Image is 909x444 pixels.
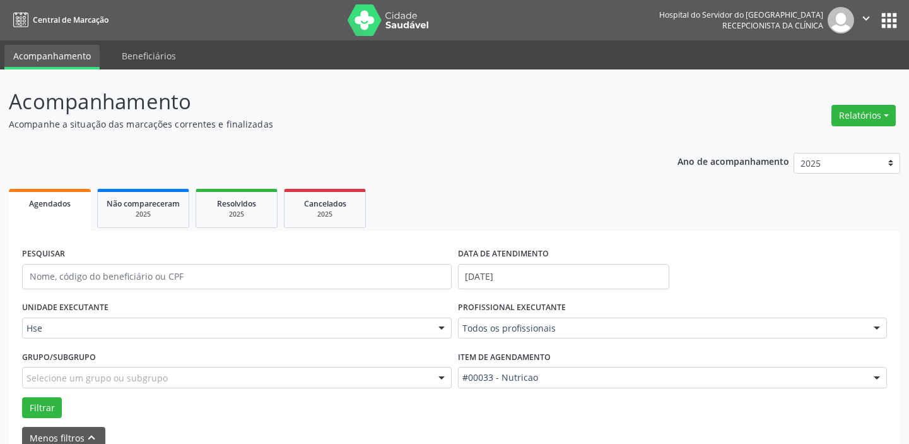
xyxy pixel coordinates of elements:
input: Selecione um intervalo [458,264,669,289]
input: Nome, código do beneficiário ou CPF [22,264,452,289]
span: Selecione um grupo ou subgrupo [26,371,168,385]
button: Relatórios [831,105,896,126]
a: Beneficiários [113,45,185,67]
i:  [859,11,873,25]
span: Resolvidos [217,198,256,209]
span: #00033 - Nutricao [462,371,862,384]
a: Central de Marcação [9,9,108,30]
span: Agendados [29,198,71,209]
a: Acompanhamento [4,45,100,69]
div: Hospital do Servidor do [GEOGRAPHIC_DATA] [659,9,823,20]
span: Hse [26,322,426,335]
span: Central de Marcação [33,15,108,25]
label: DATA DE ATENDIMENTO [458,244,549,264]
div: 2025 [107,210,180,219]
label: PROFISSIONAL EXECUTANTE [458,298,566,318]
p: Acompanhe a situação das marcações correntes e finalizadas [9,117,633,131]
div: 2025 [205,210,268,219]
button: Filtrar [22,397,62,419]
button:  [854,7,878,33]
label: Item de agendamento [458,347,551,367]
label: PESQUISAR [22,244,65,264]
p: Ano de acompanhamento [677,153,789,169]
div: 2025 [293,210,356,219]
label: Grupo/Subgrupo [22,347,96,367]
span: Não compareceram [107,198,180,209]
label: UNIDADE EXECUTANTE [22,298,108,318]
span: Cancelados [304,198,346,209]
span: Todos os profissionais [462,322,862,335]
span: Recepcionista da clínica [722,20,823,31]
button: apps [878,9,900,32]
img: img [828,7,854,33]
p: Acompanhamento [9,86,633,117]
